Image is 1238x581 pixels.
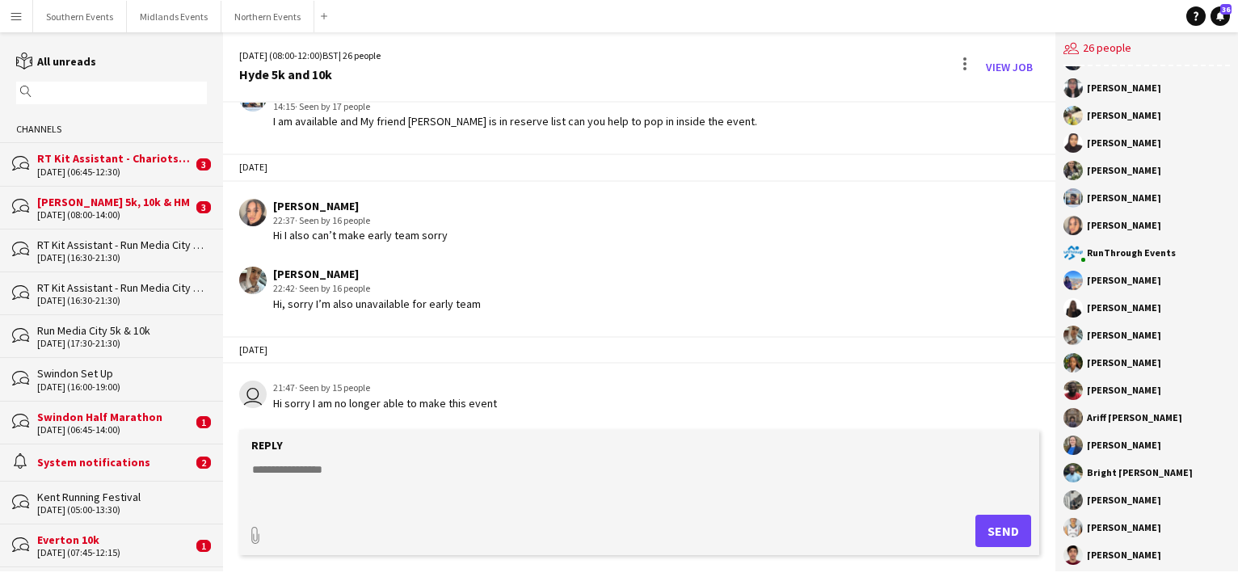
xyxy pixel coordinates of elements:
div: [DATE] (16:30-21:30) [37,252,207,263]
div: Swindon Half Marathon [37,410,192,424]
div: System notifications [37,455,192,469]
div: [PERSON_NAME] [1087,523,1161,533]
div: Hi I also can’t make early team sorry [273,228,448,242]
span: · Seen by 17 people [295,100,370,112]
div: Ariff [PERSON_NAME] [1087,413,1182,423]
div: [PERSON_NAME] [1087,440,1161,450]
div: [PERSON_NAME] [1087,111,1161,120]
div: [DATE] (06:45-14:00) [37,424,192,436]
div: [PERSON_NAME] [1087,303,1161,313]
div: [DATE] [223,154,1055,181]
div: Hi, sorry I’m also unavailable for early team [273,297,481,311]
span: 1 [196,416,211,428]
div: 14:15 [273,99,757,114]
div: [DATE] (07:45-12:15) [37,547,192,558]
div: I am available and My friend [PERSON_NAME] is in reserve list can you help to pop in inside the e... [273,114,757,128]
div: [DATE] (17:30-21:30) [37,338,207,349]
div: Everton 10k [37,533,192,547]
div: [DATE] (16:00-19:00) [37,381,207,393]
span: · Seen by 16 people [295,214,370,226]
div: 22:37 [273,213,448,228]
div: 26 people [1063,32,1230,66]
span: · Seen by 16 people [295,282,370,294]
div: Run Media City 5k & 10k [37,323,207,338]
div: 21:47 [273,381,497,395]
div: Kent Running Festival [37,490,207,504]
span: 3 [196,201,211,213]
button: Northern Events [221,1,314,32]
a: All unreads [16,54,96,69]
div: [DATE] (16:30-21:30) [37,295,207,306]
div: RunThrough Events [1087,248,1176,258]
div: Swindon Set Up [37,366,207,381]
div: [PERSON_NAME] [273,267,481,281]
span: 1 [196,540,211,552]
div: RT Kit Assistant - Run Media City Relay [37,280,207,295]
div: Hi sorry I am no longer able to make this event [273,396,497,410]
div: [PERSON_NAME] [1087,385,1161,395]
div: [PERSON_NAME] [1087,495,1161,505]
a: View Job [979,54,1039,80]
div: [PERSON_NAME] [1087,358,1161,368]
div: [DATE] [223,336,1055,364]
div: 22:42 [273,281,481,296]
div: [PERSON_NAME] [1087,83,1161,93]
div: [PERSON_NAME] [273,199,448,213]
div: Bright [PERSON_NAME] [1087,468,1193,478]
button: Send [975,515,1031,547]
div: RT Kit Assistant - Run Media City 5k & 10k [37,238,207,252]
div: [PERSON_NAME] [1087,276,1161,285]
div: [PERSON_NAME] [1087,221,1161,230]
div: [DATE] (08:00-12:00) | 26 people [239,48,381,63]
div: [PERSON_NAME] [1087,138,1161,148]
div: [DATE] (06:45-12:30) [37,166,192,178]
div: Hyde 5k and 10k [239,67,381,82]
div: [PERSON_NAME] 5k, 10k & HM [37,195,192,209]
button: Midlands Events [127,1,221,32]
div: [DATE] (08:00-14:00) [37,209,192,221]
div: RT Kit Assistant - Chariots of Fire [37,151,192,166]
button: Southern Events [33,1,127,32]
span: 36 [1220,4,1232,15]
div: [PERSON_NAME] [1087,193,1161,203]
div: [PERSON_NAME] [1087,550,1161,560]
span: 3 [196,158,211,171]
div: [PERSON_NAME] [1087,166,1161,175]
div: [DATE] (05:00-13:30) [37,504,207,516]
a: 36 [1211,6,1230,26]
div: [PERSON_NAME] [1087,330,1161,340]
label: Reply [251,438,283,453]
span: 2 [196,457,211,469]
span: · Seen by 15 people [295,381,370,394]
span: BST [322,49,339,61]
